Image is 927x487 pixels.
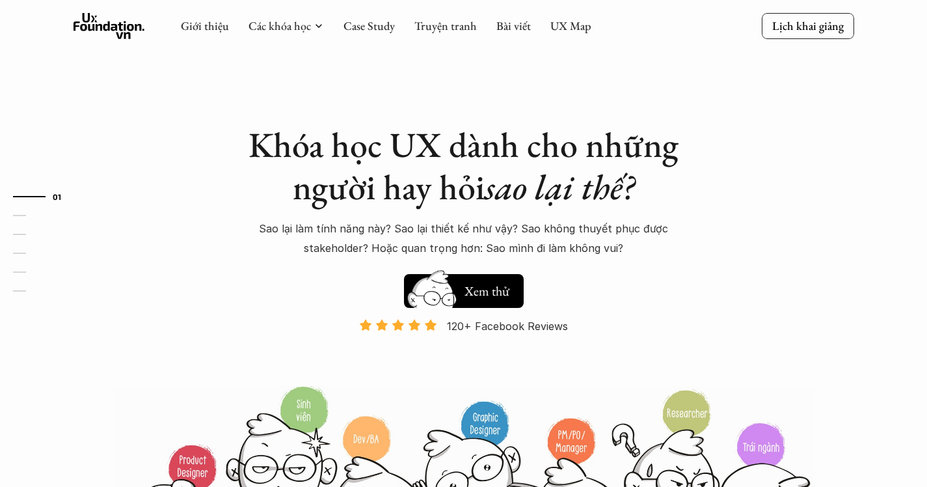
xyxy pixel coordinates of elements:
[53,191,62,201] strong: 01
[414,18,477,33] a: Truyện tranh
[496,18,531,33] a: Bài viết
[236,124,692,208] h1: Khóa học UX dành cho những người hay hỏi
[348,318,580,384] a: 120+ Facebook Reviews
[485,164,634,210] em: sao lại thế?
[13,189,75,204] a: 01
[447,316,568,336] p: 120+ Facebook Reviews
[772,18,844,33] p: Lịch khai giảng
[463,282,511,300] h5: Xem thử
[762,13,854,38] a: Lịch khai giảng
[550,18,591,33] a: UX Map
[181,18,229,33] a: Giới thiệu
[404,268,524,308] a: Xem thử
[249,18,311,33] a: Các khóa học
[236,219,692,258] p: Sao lại làm tính năng này? Sao lại thiết kế như vậy? Sao không thuyết phục được stakeholder? Hoặc...
[343,18,395,33] a: Case Study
